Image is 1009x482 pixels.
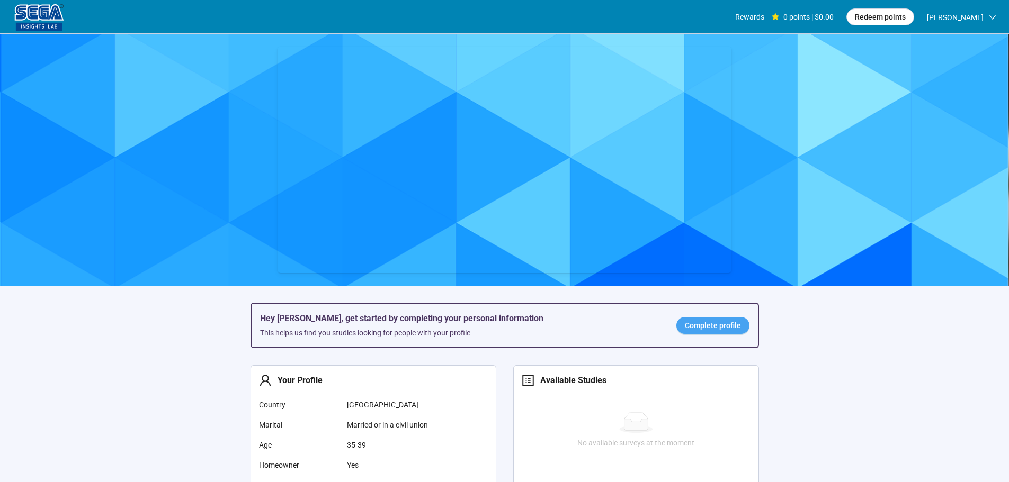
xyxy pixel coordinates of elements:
[927,1,984,34] span: [PERSON_NAME]
[347,419,453,431] span: Married or in a civil union
[260,312,659,325] h5: Hey [PERSON_NAME], get started by completing your personal information
[772,13,779,21] span: star
[272,374,323,387] div: Your Profile
[685,320,741,331] span: Complete profile
[259,439,339,451] span: Age
[347,439,453,451] span: 35-39
[259,374,272,387] span: user
[259,419,339,431] span: Marital
[259,459,339,471] span: Homeowner
[846,8,914,25] button: Redeem points
[347,459,453,471] span: Yes
[522,374,534,387] span: profile
[989,14,996,21] span: down
[260,327,659,339] div: This helps us find you studies looking for people with your profile
[676,317,749,334] a: Complete profile
[855,11,906,23] span: Redeem points
[518,437,754,449] div: No available surveys at the moment
[347,399,453,411] span: [GEOGRAPHIC_DATA]
[259,399,339,411] span: Country
[534,374,606,387] div: Available Studies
